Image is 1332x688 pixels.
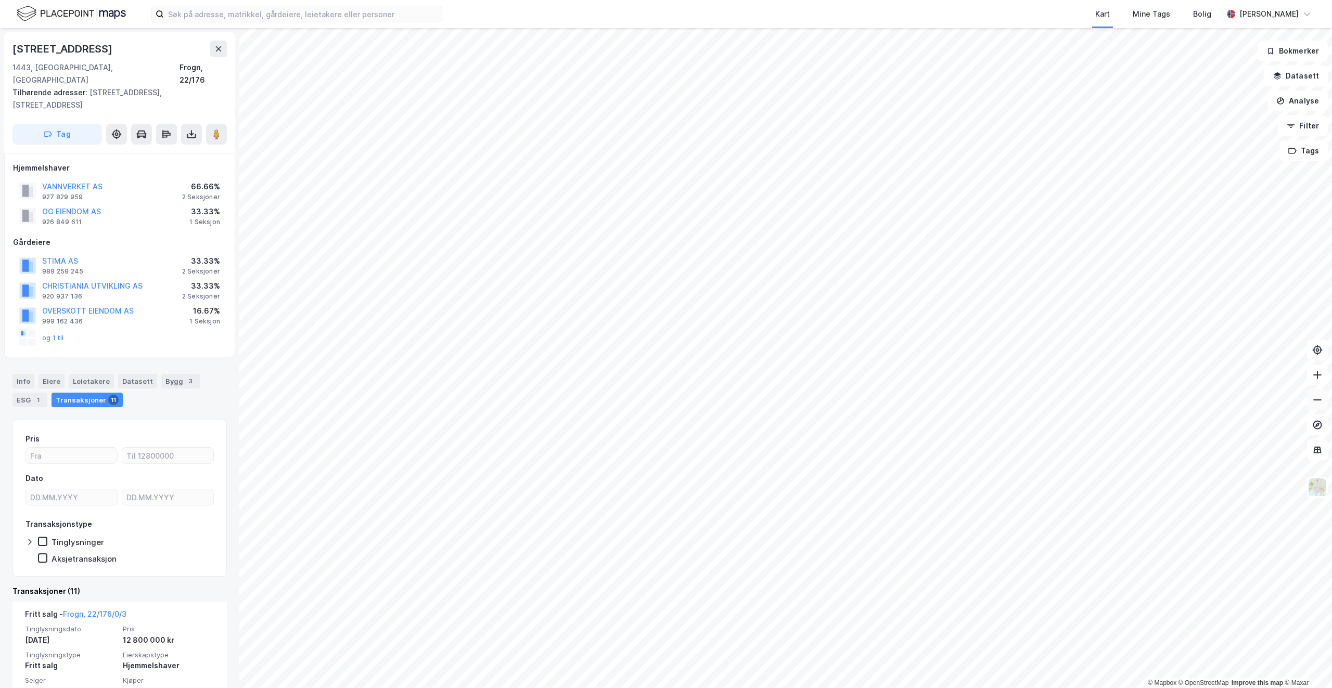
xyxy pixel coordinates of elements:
[180,61,227,86] div: Frogn, 22/176
[189,218,220,226] div: 1 Seksjon
[182,193,220,201] div: 2 Seksjoner
[26,489,117,505] input: DD.MM.YYYY
[185,376,196,386] div: 3
[12,393,47,407] div: ESG
[164,6,442,22] input: Søk på adresse, matrikkel, gårdeiere, leietakere eller personer
[108,395,119,405] div: 11
[42,317,83,326] div: 999 162 436
[1308,477,1327,497] img: Z
[13,162,226,174] div: Hjemmelshaver
[182,180,220,193] div: 66.66%
[123,676,214,685] span: Kjøper
[25,472,43,485] div: Dato
[25,676,117,685] span: Selger
[69,374,114,388] div: Leietakere
[25,518,92,530] div: Transaksjonstype
[12,61,180,86] div: 1443, [GEOGRAPHIC_DATA], [GEOGRAPHIC_DATA]
[25,433,40,445] div: Pris
[189,205,220,218] div: 33.33%
[17,5,126,23] img: logo.f888ab2527a4732fd821a326f86c7f29.svg
[1133,8,1170,20] div: Mine Tags
[42,267,83,276] div: 989 259 245
[123,659,214,672] div: Hjemmelshaver
[1280,638,1332,688] iframe: Chat Widget
[1267,90,1328,111] button: Analyse
[25,651,117,659] span: Tinglysningstype
[42,218,82,226] div: 926 849 611
[1280,638,1332,688] div: Kontrollprogram for chat
[123,634,214,646] div: 12 800 000 kr
[122,448,213,463] input: Til 12800000
[182,255,220,267] div: 33.33%
[189,317,220,326] div: 1 Seksjon
[25,659,117,672] div: Fritt salg
[123,625,214,633] span: Pris
[1258,41,1328,61] button: Bokmerker
[123,651,214,659] span: Eierskapstype
[189,305,220,317] div: 16.67%
[161,374,200,388] div: Bygg
[1193,8,1211,20] div: Bolig
[33,395,43,405] div: 1
[52,393,123,407] div: Transaksjoner
[12,124,102,145] button: Tag
[182,292,220,301] div: 2 Seksjoner
[26,448,117,463] input: Fra
[25,625,117,633] span: Tinglysningsdato
[12,86,219,111] div: [STREET_ADDRESS], [STREET_ADDRESS]
[1095,8,1110,20] div: Kart
[52,554,117,564] div: Aksjetransaksjon
[182,267,220,276] div: 2 Seksjoner
[52,537,104,547] div: Tinglysninger
[12,585,227,598] div: Transaksjoner (11)
[63,609,126,618] a: Frogn, 22/176/0/3
[122,489,213,505] input: DD.MM.YYYY
[39,374,65,388] div: Eiere
[1264,66,1328,86] button: Datasett
[1278,115,1328,136] button: Filter
[1239,8,1299,20] div: [PERSON_NAME]
[12,88,89,97] span: Tilhørende adresser:
[13,236,226,249] div: Gårdeiere
[182,280,220,292] div: 33.33%
[12,41,114,57] div: [STREET_ADDRESS]
[42,292,82,301] div: 920 937 136
[1279,140,1328,161] button: Tags
[118,374,157,388] div: Datasett
[1232,679,1283,686] a: Improve this map
[25,634,117,646] div: [DATE]
[25,608,126,625] div: Fritt salg -
[12,374,34,388] div: Info
[42,193,83,201] div: 927 829 959
[1148,679,1176,686] a: Mapbox
[1179,679,1229,686] a: OpenStreetMap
